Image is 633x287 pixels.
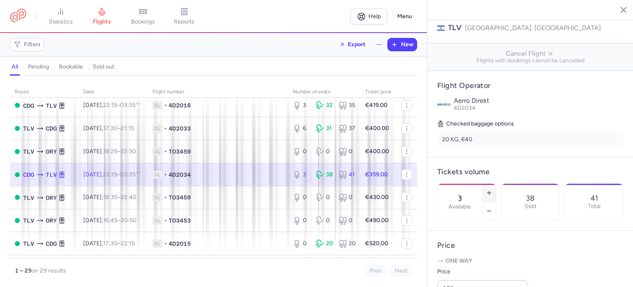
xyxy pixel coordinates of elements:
[152,193,162,202] span: 1L
[348,41,366,47] span: Export
[365,125,389,132] strong: €400.00
[49,18,73,26] span: statistics
[121,240,135,247] time: 22:15
[169,124,191,133] span: 4D2033
[83,148,136,155] span: [DATE],
[164,193,167,202] span: •
[136,170,140,175] sup: +1
[23,170,34,179] span: CDG
[78,86,148,98] th: date
[293,171,309,179] div: 3
[148,86,288,98] th: Flight number
[121,148,136,155] time: 22:30
[316,216,333,225] div: 0
[103,171,140,178] span: –
[164,124,167,133] span: •
[152,147,162,156] span: 1L
[152,101,162,109] span: 1L
[23,147,34,156] span: TLV
[28,63,49,71] h4: pending
[103,125,134,132] span: –
[83,217,136,224] span: [DATE],
[437,241,624,250] h4: Price
[103,148,117,155] time: 18:25
[40,7,81,26] a: statistics
[136,101,140,106] sup: +1
[293,124,309,133] div: 6
[46,239,57,248] span: CDG
[83,171,140,178] span: [DATE],
[24,41,41,48] span: Filters
[288,86,360,98] th: number of seats
[152,124,162,133] span: 1L
[103,171,117,178] time: 22:15
[23,124,34,133] span: TLV
[293,101,309,109] div: 3
[46,124,57,133] span: CDG
[293,147,309,156] div: 0
[437,97,450,110] img: Aerro Direkt logo
[293,216,309,225] div: 0
[339,240,355,248] div: 20
[46,193,57,202] span: ORY
[103,194,136,201] span: –
[103,148,136,155] span: –
[10,86,78,98] th: route
[334,38,371,51] button: Export
[59,63,83,71] h4: bookable
[120,102,140,109] time: 03:35
[81,7,122,26] a: flights
[316,240,333,248] div: 20
[316,101,333,109] div: 32
[465,23,601,33] span: [GEOGRAPHIC_DATA], [GEOGRAPHIC_DATA]
[10,9,26,24] a: CitizenPlane red outlined logo
[316,124,333,133] div: 31
[23,193,34,202] span: TLV
[390,265,412,277] button: Next
[103,102,117,109] time: 22:15
[339,171,355,179] div: 41
[169,193,191,202] span: TO3459
[121,217,136,224] time: 20:50
[401,41,413,48] span: New
[103,240,117,247] time: 17:30
[164,216,167,225] span: •
[46,170,57,179] span: TLV
[83,194,136,201] span: [DATE],
[591,194,598,202] p: 41
[368,13,381,19] span: Help
[46,101,57,110] span: TLV
[437,257,624,265] p: One way
[365,171,388,178] strong: €359.00
[339,147,355,156] div: 0
[339,216,355,225] div: 0
[365,102,387,109] strong: €419.00
[46,216,57,225] span: ORY
[392,9,417,24] button: Menu
[83,102,140,109] span: [DATE],
[316,193,333,202] div: 0
[103,102,140,109] span: –
[131,18,155,26] span: bookings
[437,167,624,177] h4: Tickets volume
[339,101,355,109] div: 35
[83,240,135,247] span: [DATE],
[293,240,309,248] div: 0
[339,124,355,133] div: 37
[588,203,600,210] p: Total
[152,216,162,225] span: 1L
[365,148,389,155] strong: €400.00
[103,125,117,132] time: 17:30
[437,81,624,90] h4: Flight Operator
[93,18,111,26] span: flights
[152,171,162,179] span: 1L
[434,50,627,57] span: Cancel Flight
[448,23,462,33] span: TLV
[437,267,528,277] label: Price
[164,7,205,26] a: reports
[103,217,136,224] span: –
[164,147,167,156] span: •
[164,240,167,248] span: •
[32,267,66,274] span: on 29 results
[23,216,34,225] span: TLV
